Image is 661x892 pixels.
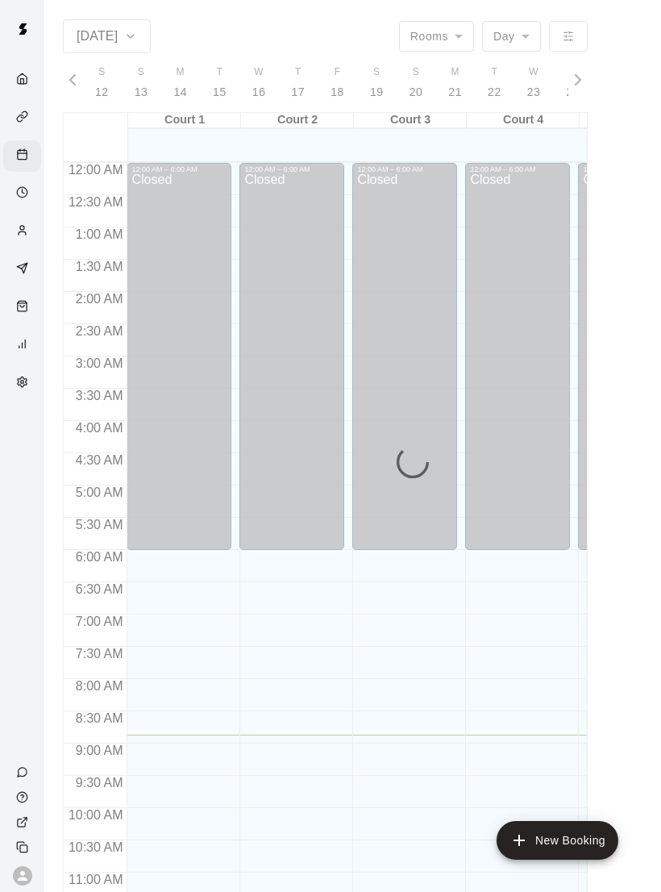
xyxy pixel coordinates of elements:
[72,711,127,725] span: 8:30 AM
[370,84,384,101] p: 19
[72,389,127,402] span: 3:30 AM
[413,65,419,81] span: S
[135,84,148,101] p: 13
[72,647,127,661] span: 7:30 AM
[64,195,127,209] span: 12:30 AM
[470,173,565,556] div: Closed
[357,173,452,556] div: Closed
[335,65,341,81] span: F
[72,324,127,338] span: 2:30 AM
[292,84,306,101] p: 17
[357,60,397,106] button: S19
[64,163,127,177] span: 12:00 AM
[72,550,127,564] span: 6:00 AM
[373,65,380,81] span: S
[72,744,127,757] span: 9:00 AM
[95,84,109,101] p: 12
[318,60,357,106] button: F18
[138,65,144,81] span: S
[3,835,44,860] div: Copy public page link
[492,65,498,81] span: T
[200,60,239,106] button: T15
[279,60,318,106] button: T17
[72,615,127,628] span: 7:00 AM
[497,821,618,860] button: add
[72,679,127,693] span: 8:00 AM
[252,84,266,101] p: 16
[72,260,127,273] span: 1:30 AM
[451,65,459,81] span: M
[254,65,264,81] span: W
[448,84,462,101] p: 21
[295,65,301,81] span: T
[160,60,200,106] button: M14
[64,840,127,854] span: 10:30 AM
[465,163,570,550] div: 12:00 AM – 6:00 AM: Closed
[72,453,127,467] span: 4:30 AM
[217,65,223,81] span: T
[470,165,565,173] div: 12:00 AM – 6:00 AM
[131,165,227,173] div: 12:00 AM – 6:00 AM
[357,165,452,173] div: 12:00 AM – 6:00 AM
[514,60,554,106] button: W23
[6,13,39,45] img: Swift logo
[72,518,127,531] span: 5:30 AM
[354,113,467,128] div: Court 3
[553,60,592,106] button: 24
[241,113,354,128] div: Court 2
[131,173,227,556] div: Closed
[409,84,423,101] p: 20
[239,60,279,106] button: W16
[72,776,127,790] span: 9:30 AM
[72,356,127,370] span: 3:00 AM
[128,113,241,128] div: Court 1
[244,173,339,556] div: Closed
[435,60,475,106] button: M21
[3,785,44,810] a: Visit help center
[213,84,227,101] p: 15
[173,84,187,101] p: 14
[566,84,580,101] p: 24
[127,163,231,550] div: 12:00 AM – 6:00 AM: Closed
[330,84,344,101] p: 18
[64,808,127,822] span: 10:00 AM
[72,227,127,241] span: 1:00 AM
[244,165,339,173] div: 12:00 AM – 6:00 AM
[3,810,44,835] a: View public page
[98,65,105,81] span: S
[72,292,127,306] span: 2:00 AM
[397,60,436,106] button: S20
[64,873,127,886] span: 11:00 AM
[177,65,185,81] span: M
[122,60,161,106] button: S13
[352,163,457,550] div: 12:00 AM – 6:00 AM: Closed
[3,760,44,785] a: Contact Us
[72,421,127,435] span: 4:00 AM
[82,60,122,106] button: S12
[475,60,514,106] button: T22
[488,84,501,101] p: 22
[239,163,344,550] div: 12:00 AM – 6:00 AM: Closed
[529,65,538,81] span: W
[72,486,127,499] span: 5:00 AM
[72,582,127,596] span: 6:30 AM
[467,113,580,128] div: Court 4
[527,84,541,101] p: 23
